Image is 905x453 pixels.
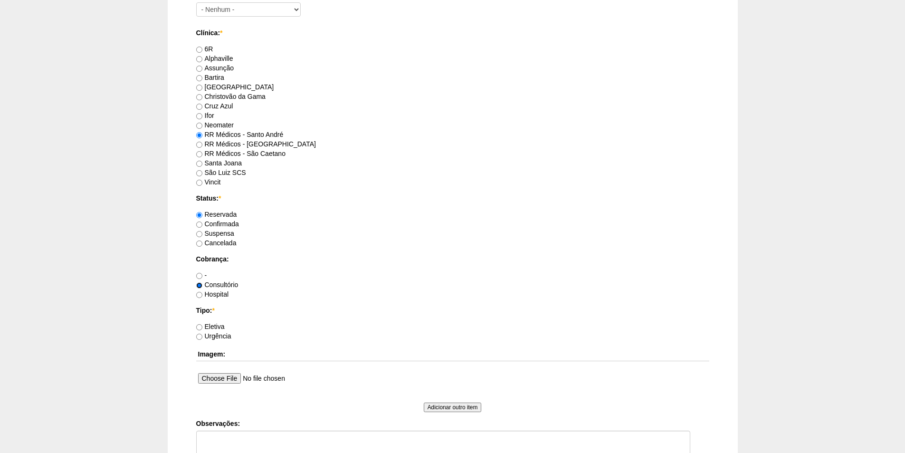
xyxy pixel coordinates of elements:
[196,180,202,186] input: Vincit
[196,47,202,53] input: 6R
[196,159,242,167] label: Santa Joana
[196,282,202,289] input: Consultório
[196,273,202,279] input: -
[196,151,202,157] input: RR Médicos - São Caetano
[196,419,709,428] label: Observações:
[196,140,316,148] label: RR Médicos - [GEOGRAPHIC_DATA]
[196,347,709,361] th: Imagem:
[196,94,202,100] input: Christovão da Gama
[196,112,214,119] label: Ifor
[196,222,202,228] input: Confirmada
[196,239,237,247] label: Cancelada
[212,307,214,314] span: Este campo é obrigatório.
[196,28,709,38] label: Clínica:
[196,169,246,176] label: São Luiz SCS
[196,334,202,340] input: Urgência
[219,194,221,202] span: Este campo é obrigatório.
[196,332,231,340] label: Urgência
[196,83,274,91] label: [GEOGRAPHIC_DATA]
[196,131,284,138] label: RR Médicos - Santo André
[196,290,229,298] label: Hospital
[196,121,234,129] label: Neomater
[196,281,238,289] label: Consultório
[196,292,202,298] input: Hospital
[196,113,202,119] input: Ifor
[220,29,222,37] span: Este campo é obrigatório.
[196,45,213,53] label: 6R
[196,142,202,148] input: RR Médicos - [GEOGRAPHIC_DATA]
[196,323,225,330] label: Eletiva
[196,75,202,81] input: Bartira
[196,241,202,247] input: Cancelada
[196,66,202,72] input: Assunção
[196,306,709,315] label: Tipo:
[196,104,202,110] input: Cruz Azul
[196,254,709,264] label: Cobrança:
[196,74,224,81] label: Bartira
[196,212,202,218] input: Reservada
[196,132,202,138] input: RR Médicos - Santo André
[196,178,221,186] label: Vincit
[196,64,234,72] label: Assunção
[196,93,266,100] label: Christovão da Gama
[196,220,239,228] label: Confirmada
[196,230,234,237] label: Suspensa
[196,102,233,110] label: Cruz Azul
[196,161,202,167] input: Santa Joana
[196,324,202,330] input: Eletiva
[196,211,237,218] label: Reservada
[196,271,207,279] label: -
[196,193,709,203] label: Status:
[196,231,202,237] input: Suspensa
[196,123,202,129] input: Neomater
[196,85,202,91] input: [GEOGRAPHIC_DATA]
[196,55,233,62] label: Alphaville
[196,170,202,176] input: São Luiz SCS
[424,403,482,412] input: Adicionar outro item
[196,56,202,62] input: Alphaville
[196,150,286,157] label: RR Médicos - São Caetano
